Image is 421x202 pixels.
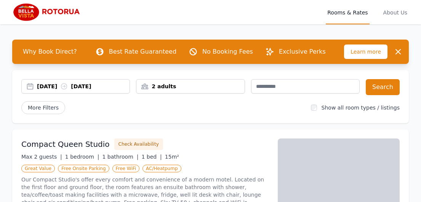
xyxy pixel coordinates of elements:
[279,47,326,56] p: Exclusive Perks
[165,154,179,160] span: 15m²
[102,154,138,160] span: 1 bathroom |
[322,105,400,111] label: Show all room types / listings
[21,165,55,172] span: Great Value
[37,83,130,90] div: [DATE] [DATE]
[112,165,140,172] span: Free WiFi
[202,47,253,56] p: No Booking Fees
[12,3,85,21] img: Bella Vista Rotorua
[136,83,244,90] div: 2 adults
[142,165,181,172] span: AC/Heatpump
[17,44,83,59] span: Why Book Direct?
[141,154,162,160] span: 1 bed |
[366,79,400,95] button: Search
[109,47,176,56] p: Best Rate Guaranteed
[21,139,110,150] h3: Compact Queen Studio
[114,138,163,150] button: Check Availability
[344,45,387,59] span: Learn more
[58,165,109,172] span: Free Onsite Parking
[65,154,99,160] span: 1 bedroom |
[21,154,62,160] span: Max 2 guests |
[21,101,65,114] span: More Filters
